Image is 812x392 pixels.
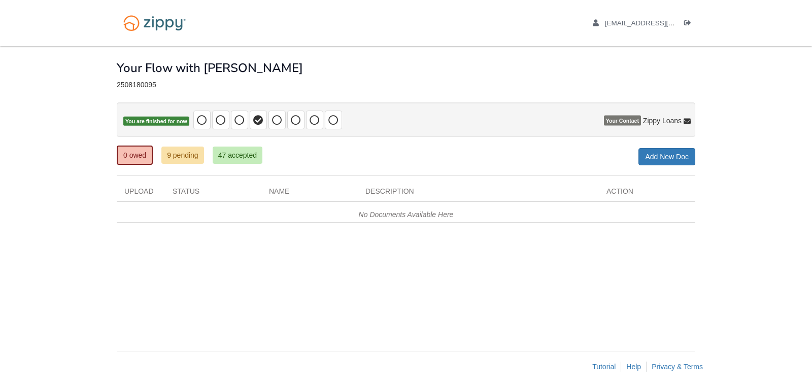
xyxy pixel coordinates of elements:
[604,116,641,126] span: Your Contact
[626,363,641,371] a: Help
[117,61,303,75] h1: Your Flow with [PERSON_NAME]
[593,19,721,29] a: edit profile
[359,210,454,219] em: No Documents Available Here
[684,19,695,29] a: Log out
[123,117,189,126] span: You are finished for now
[165,186,261,201] div: Status
[358,186,599,201] div: Description
[117,186,165,201] div: Upload
[638,148,695,165] a: Add New Doc
[592,363,616,371] a: Tutorial
[261,186,358,201] div: Name
[605,19,721,27] span: adominguez6804@gmail.com
[652,363,703,371] a: Privacy & Terms
[117,10,192,36] img: Logo
[117,81,695,89] div: 2508180095
[599,186,695,201] div: Action
[213,147,262,164] a: 47 accepted
[643,116,682,126] span: Zippy Loans
[161,147,204,164] a: 9 pending
[117,146,153,165] a: 0 owed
